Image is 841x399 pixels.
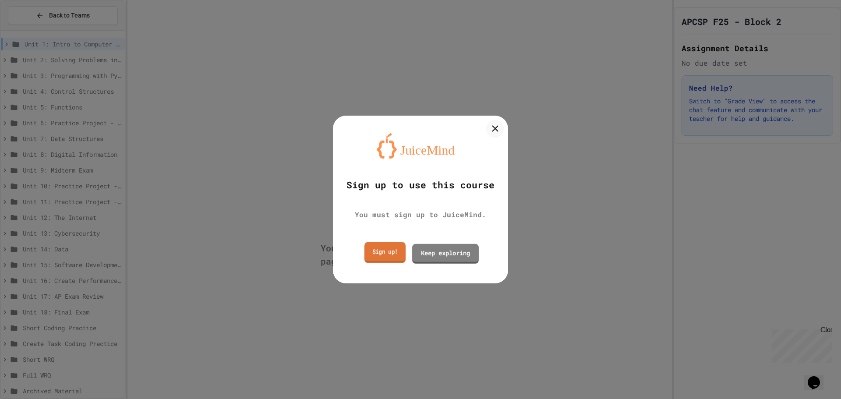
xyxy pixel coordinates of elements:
[364,242,406,263] a: Sign up!
[412,244,479,264] a: Keep exploring
[355,209,486,220] div: You must sign up to JuiceMind.
[346,178,495,192] div: Sign up to use this course
[4,4,60,56] div: Chat with us now!Close
[377,133,464,159] img: logo-orange.svg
